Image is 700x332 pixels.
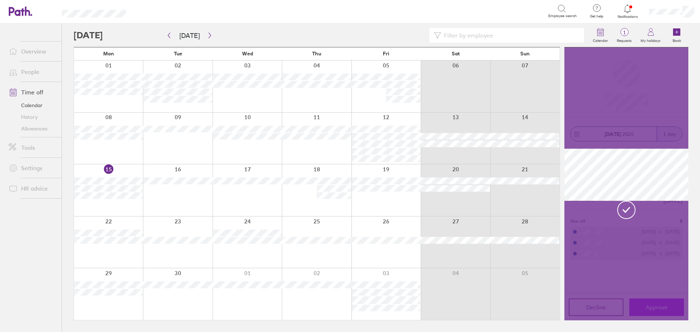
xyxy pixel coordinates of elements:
span: Tue [174,51,182,56]
span: Sat [452,51,460,56]
span: Employee search [548,14,577,18]
a: Allowances [3,123,62,134]
a: Time off [3,85,62,99]
span: Fri [383,51,389,56]
a: Calendar [588,24,612,47]
button: [DATE] [174,30,206,42]
a: Notifications [616,4,639,19]
input: Filter by employee [441,28,580,42]
a: Calendar [3,99,62,111]
a: People [3,65,62,79]
span: Notifications [616,15,639,19]
a: Overview [3,44,62,59]
a: HR advice [3,181,62,196]
a: Book [665,24,688,47]
span: Thu [312,51,321,56]
label: Requests [612,36,636,43]
label: Calendar [588,36,612,43]
a: Settings [3,161,62,175]
span: 1 [612,30,636,35]
a: Tools [3,140,62,155]
div: Search [146,8,164,14]
label: My holidays [636,36,665,43]
a: My holidays [636,24,665,47]
span: Wed [242,51,253,56]
a: 1Requests [612,24,636,47]
span: Get help [585,14,608,19]
span: Mon [103,51,114,56]
span: Sun [520,51,530,56]
label: Book [668,36,685,43]
a: History [3,111,62,123]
